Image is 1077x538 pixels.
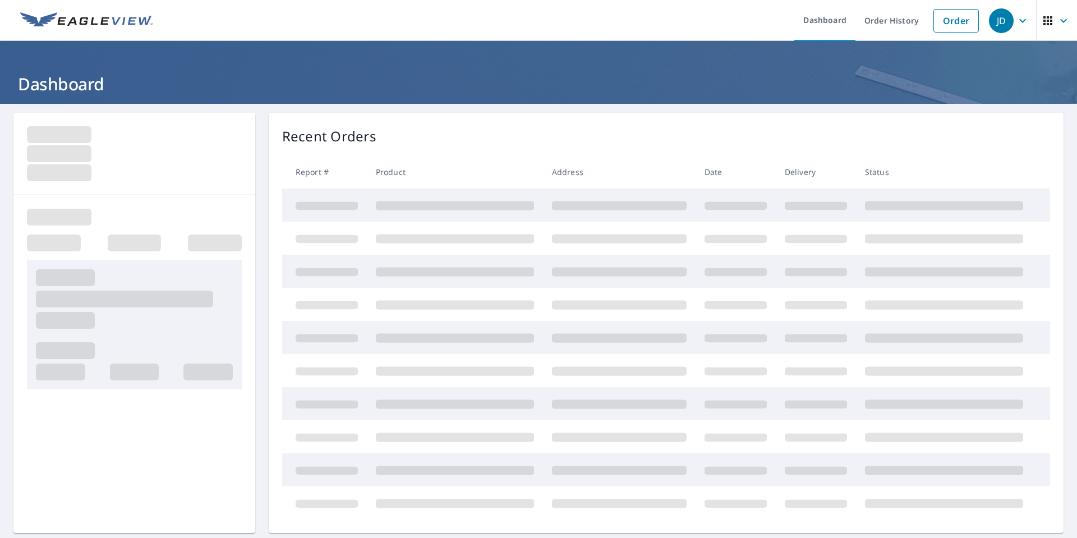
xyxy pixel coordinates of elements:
h1: Dashboard [13,72,1064,95]
th: Product [367,155,543,188]
th: Report # [282,155,367,188]
img: EV Logo [20,12,153,29]
th: Date [696,155,776,188]
div: JD [989,8,1014,33]
th: Address [543,155,696,188]
p: Recent Orders [282,126,376,146]
th: Status [856,155,1032,188]
th: Delivery [776,155,856,188]
a: Order [933,9,979,33]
